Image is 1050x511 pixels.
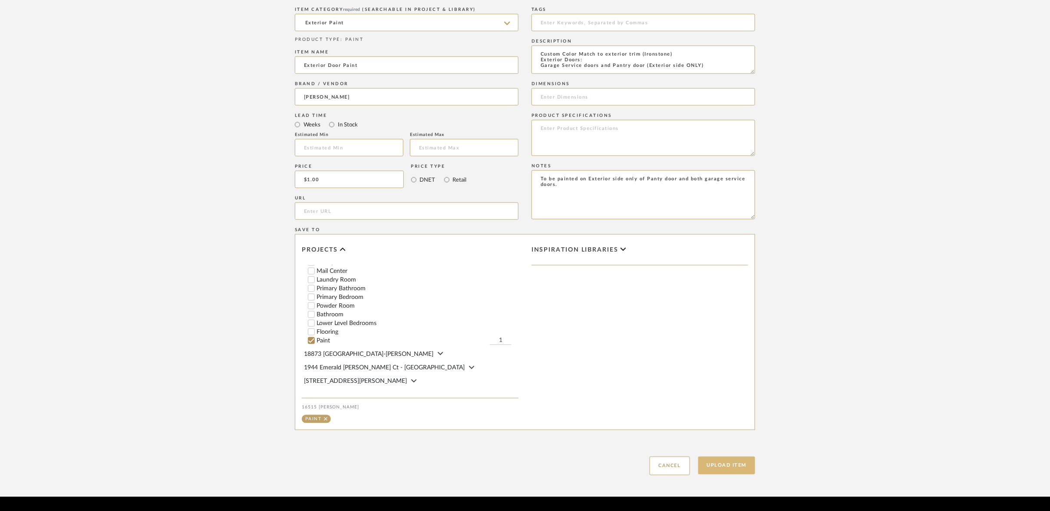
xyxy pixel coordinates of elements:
span: 18873 [GEOGRAPHIC_DATA]-[PERSON_NAME] [304,351,433,357]
div: Save To [295,227,755,232]
input: Enter Keywords, Separated by Commas [532,14,755,31]
div: Brand / Vendor [295,81,518,86]
div: Product Specifications [532,113,755,118]
input: Estimated Max [410,139,518,156]
input: Estimated Min [295,139,403,156]
div: Item name [295,50,518,55]
div: Paint [305,417,322,421]
label: Primary Bathroom [317,285,518,292]
div: Estimated Max [410,132,518,137]
input: Enter Name [295,56,518,74]
label: Flooring [317,329,518,335]
label: In Stock [337,120,358,129]
div: PRODUCT TYPE [295,36,518,43]
mat-radio-group: Select price type [411,171,467,188]
input: Type a category to search and select [295,14,518,31]
label: Paint [317,338,490,344]
label: Primary Bedroom [317,294,518,300]
div: Dimensions [532,81,755,86]
div: URL [295,196,518,201]
input: Enter URL [295,202,518,220]
div: Lead Time [295,113,518,118]
span: required [343,7,360,12]
input: Enter DNET Price [295,171,404,188]
button: Cancel [650,457,690,475]
label: Laundry Room [317,277,518,283]
span: [STREET_ADDRESS][PERSON_NAME] [304,378,407,385]
label: Bathroom [317,312,518,318]
label: DNET [419,175,436,185]
button: Upload Item [698,457,756,474]
div: Tags [532,7,755,12]
div: ITEM CATEGORY [295,7,518,12]
label: Mail Center [317,268,518,274]
label: Powder Room [317,303,518,309]
div: Estimated Min [295,132,403,137]
div: Description [532,39,755,44]
div: Price Type [411,164,467,169]
label: Retail [452,175,467,185]
div: Notes [532,163,755,169]
label: Lower Level Bedrooms [317,320,518,326]
span: Inspiration libraries [532,246,618,254]
span: (Searchable in Project & Library) [363,7,476,12]
span: 1944 Emerald [PERSON_NAME] Ct - [GEOGRAPHIC_DATA] [304,365,465,371]
div: Price [295,164,404,169]
label: Weeks [303,120,320,129]
span: : PAINT [340,37,364,42]
mat-radio-group: Select item type [295,119,518,130]
input: Enter Dimensions [532,88,755,106]
div: 16515 [PERSON_NAME] [302,405,518,410]
input: Unknown [295,88,518,106]
span: Projects [302,246,338,254]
